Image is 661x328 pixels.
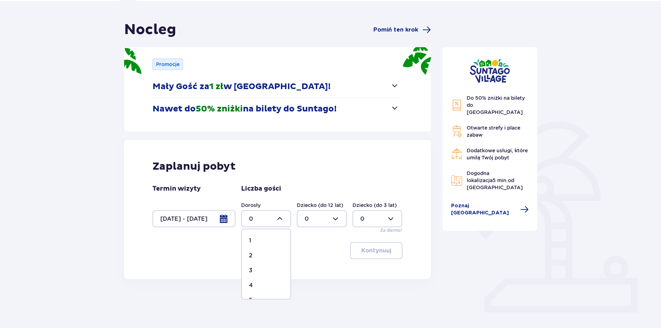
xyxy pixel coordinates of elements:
[152,98,399,120] button: Nawet do50% zniżkina bilety do Suntago!
[156,61,179,68] p: Promocje
[196,104,243,114] span: 50% zniżki
[380,227,402,234] p: Za darmo!
[152,76,399,98] button: Mały Gość za1 złw [GEOGRAPHIC_DATA]!
[361,247,391,255] p: Kontynuuj
[297,202,343,209] label: Dziecko (do 12 lat)
[373,26,431,34] a: Pomiń ten krok
[209,81,223,92] span: 1 zł
[451,175,462,186] img: Map Icon
[451,202,516,217] span: Poznaj [GEOGRAPHIC_DATA]
[124,21,176,39] h1: Nocleg
[350,242,402,259] button: Kontynuuj
[493,177,508,183] span: 5 min.
[467,125,520,138] span: Otwarte strefy i place zabaw
[451,126,462,137] img: Grill Icon
[467,170,523,190] span: Dogodna lokalizacja od [GEOGRAPHIC_DATA]
[241,202,261,209] label: Dorosły
[152,160,236,173] p: Zaplanuj pobyt
[152,185,201,193] p: Termin wizyty
[373,26,418,34] span: Pomiń ten krok
[249,296,252,304] p: 5
[451,202,529,217] a: Poznaj [GEOGRAPHIC_DATA]
[467,148,528,160] span: Dodatkowe usługi, które umilą Twój pobyt
[467,95,525,115] span: Do 50% zniżki na bilety do [GEOGRAPHIC_DATA]
[451,99,462,111] img: Discount Icon
[249,281,253,289] p: 4
[352,202,397,209] label: Dziecko (do 3 lat)
[152,104,337,114] p: Nawet do na bilety do Suntago!
[249,237,251,245] p: 1
[470,59,510,83] img: Suntago Village
[451,148,462,160] img: Restaurant Icon
[152,81,330,92] p: Mały Gość za w [GEOGRAPHIC_DATA]!
[249,252,252,259] p: 2
[249,267,252,274] p: 3
[241,185,281,193] p: Liczba gości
